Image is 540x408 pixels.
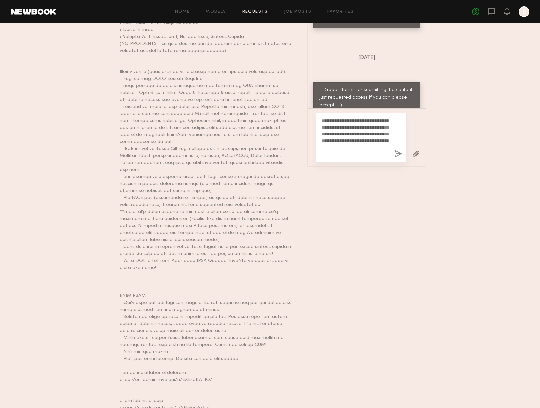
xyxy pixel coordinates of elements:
div: Hi Gabe! Thanks for submitting the content. Just requested access if you can please accept it :) [319,86,414,109]
a: E [519,6,529,17]
div: Keywords by Traffic [74,39,112,44]
img: logo_orange.svg [11,11,16,16]
a: Favorites [327,10,354,14]
div: Domain Overview [25,39,60,44]
img: tab_domain_overview_orange.svg [18,39,23,44]
div: Domain: [DOMAIN_NAME] [17,17,73,23]
img: tab_keywords_by_traffic_grey.svg [66,39,72,44]
img: website_grey.svg [11,17,16,23]
a: Job Posts [284,10,312,14]
a: Home [175,10,190,14]
a: Models [206,10,226,14]
div: v 4.0.25 [19,11,33,16]
span: [DATE] [358,55,375,61]
a: Requests [242,10,268,14]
